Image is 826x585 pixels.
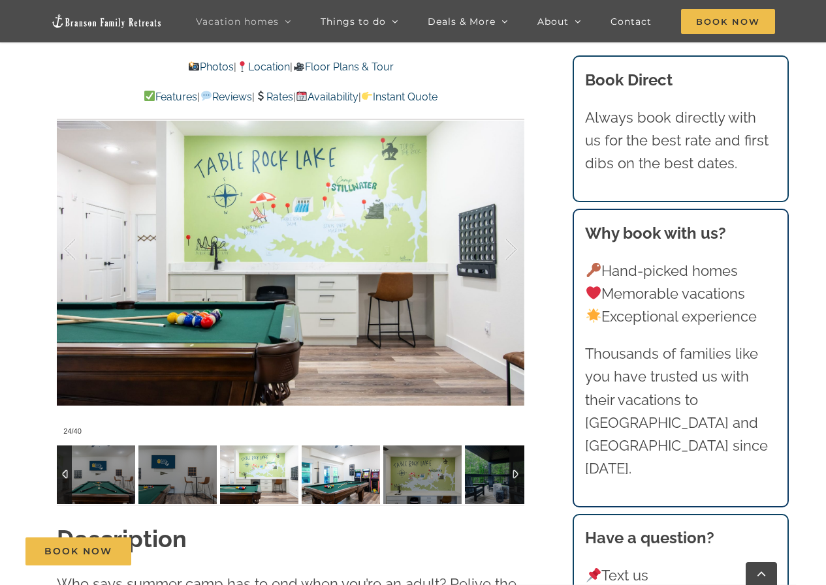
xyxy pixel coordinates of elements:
p: Hand-picked homes Memorable vacations Exceptional experience [585,260,776,329]
img: Camp-Stillwater-at-Table-Rock-Lake-Branson-Family-Retreats-vacation-home-1077-scaled.jpg-nggid042... [220,445,298,504]
a: Reviews [200,91,251,103]
h3: Why book with us? [585,222,776,245]
a: Availability [296,91,358,103]
a: Location [236,61,290,73]
p: | | | | [57,89,524,106]
span: Deals & More [428,17,496,26]
img: Branson Family Retreats Logo [51,14,162,29]
img: 🌟 [586,308,601,323]
p: Thousands of families like you have trusted us with their vacations to [GEOGRAPHIC_DATA] and [GEO... [585,342,776,480]
b: Book Direct [585,70,673,89]
span: Things to do [321,17,386,26]
span: About [537,17,569,26]
p: | | [57,59,524,76]
a: Book Now [25,537,131,565]
span: Book Now [681,9,775,34]
img: 💲 [255,91,266,101]
img: 📍 [237,61,247,72]
img: 🎥 [294,61,304,72]
img: Camp-Stillwater-at-Table-Rock-Lake-Branson-Family-Retreats-vacation-home-1084-scaled.jpg-nggid042... [465,445,543,504]
img: 📌 [586,568,601,582]
img: Camp-Stillwater-vacation-home-rental-Table-Rock-Lake-1208-scaled.jpg-nggid042636-ngg0dyn-120x90-0... [383,445,462,504]
span: Book Now [44,546,112,557]
span: Vacation homes [196,17,279,26]
img: Camp-Stillwater-at-Table-Rock-Lake-Branson-Family-Retreats-vacation-home-1074-TV-scaled.jpg-nggid... [138,445,217,504]
a: Floor Plans & Tour [293,61,393,73]
span: Contact [611,17,652,26]
img: 👉 [362,91,372,101]
a: Features [144,91,197,103]
strong: Have a question? [585,528,714,547]
img: 📆 [296,91,307,101]
img: 💬 [201,91,212,101]
img: 🔑 [586,263,601,277]
a: Rates [255,91,293,103]
strong: Description [57,525,187,552]
img: ✅ [144,91,155,101]
img: Camp-Stillwater-at-Table-Rock-Lake-Branson-Family-Retreats-vacation-home-1081-scaled.jpg-nggid042... [302,445,380,504]
a: Instant Quote [361,91,437,103]
img: ❤️ [586,286,601,300]
img: Camp-Stillwater-at-Table-Rock-Lake-Branson-Family-Retreats-vacation-home-1071-TV-scaled.jpg-nggid... [57,445,135,504]
a: Photos [188,61,234,73]
p: Always book directly with us for the best rate and first dibs on the best dates. [585,106,776,175]
img: 📸 [189,61,199,72]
